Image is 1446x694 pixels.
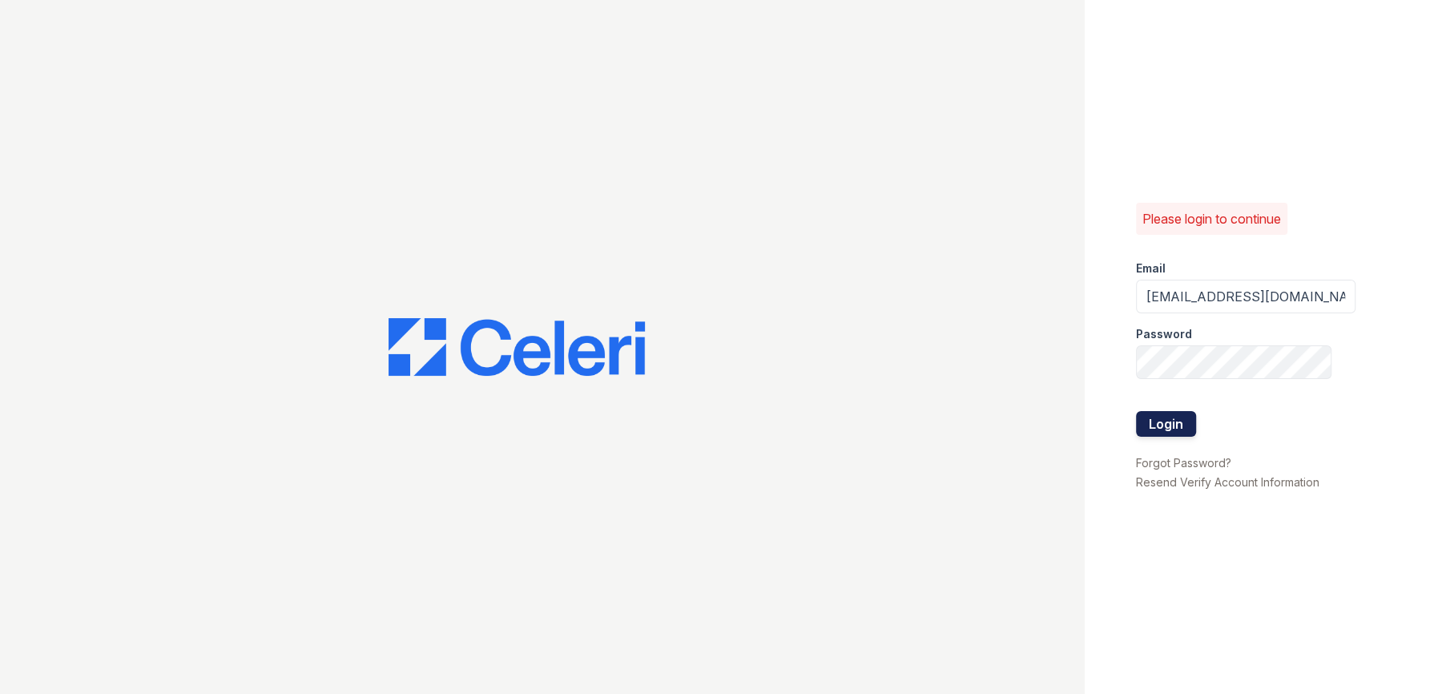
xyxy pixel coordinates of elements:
[1136,411,1196,437] button: Login
[1136,260,1166,276] label: Email
[1142,209,1281,228] p: Please login to continue
[389,318,645,376] img: CE_Logo_Blue-a8612792a0a2168367f1c8372b55b34899dd931a85d93a1a3d3e32e68fde9ad4.png
[1136,326,1192,342] label: Password
[1136,475,1319,489] a: Resend Verify Account Information
[1136,456,1231,470] a: Forgot Password?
